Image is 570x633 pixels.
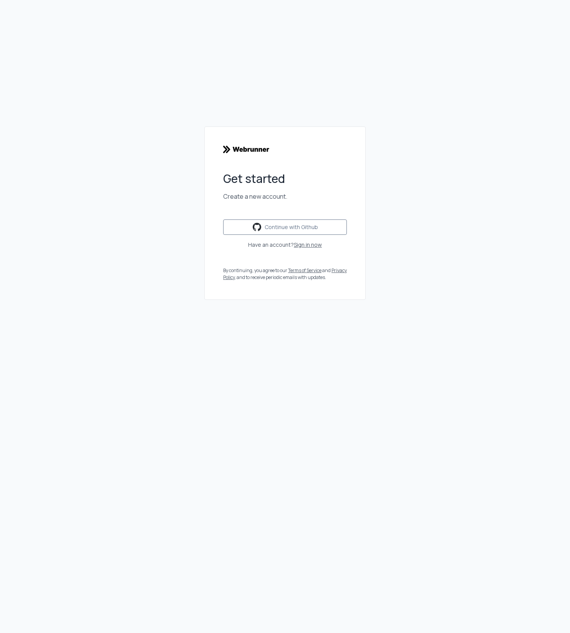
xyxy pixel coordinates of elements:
a: Terms of Service [288,267,321,274]
a: Sign in now [294,241,322,248]
div: Have an account? [223,241,347,249]
div: Get started [223,172,347,186]
a: Privacy Policy [223,267,347,281]
img: logo [223,145,269,153]
div: By continuing, you agree to our and , and to receive periodic emails with updates. [223,267,347,281]
button: Continue with Github [223,219,347,235]
div: Create a new account. [223,192,347,201]
div: Continue with Github [252,223,318,231]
